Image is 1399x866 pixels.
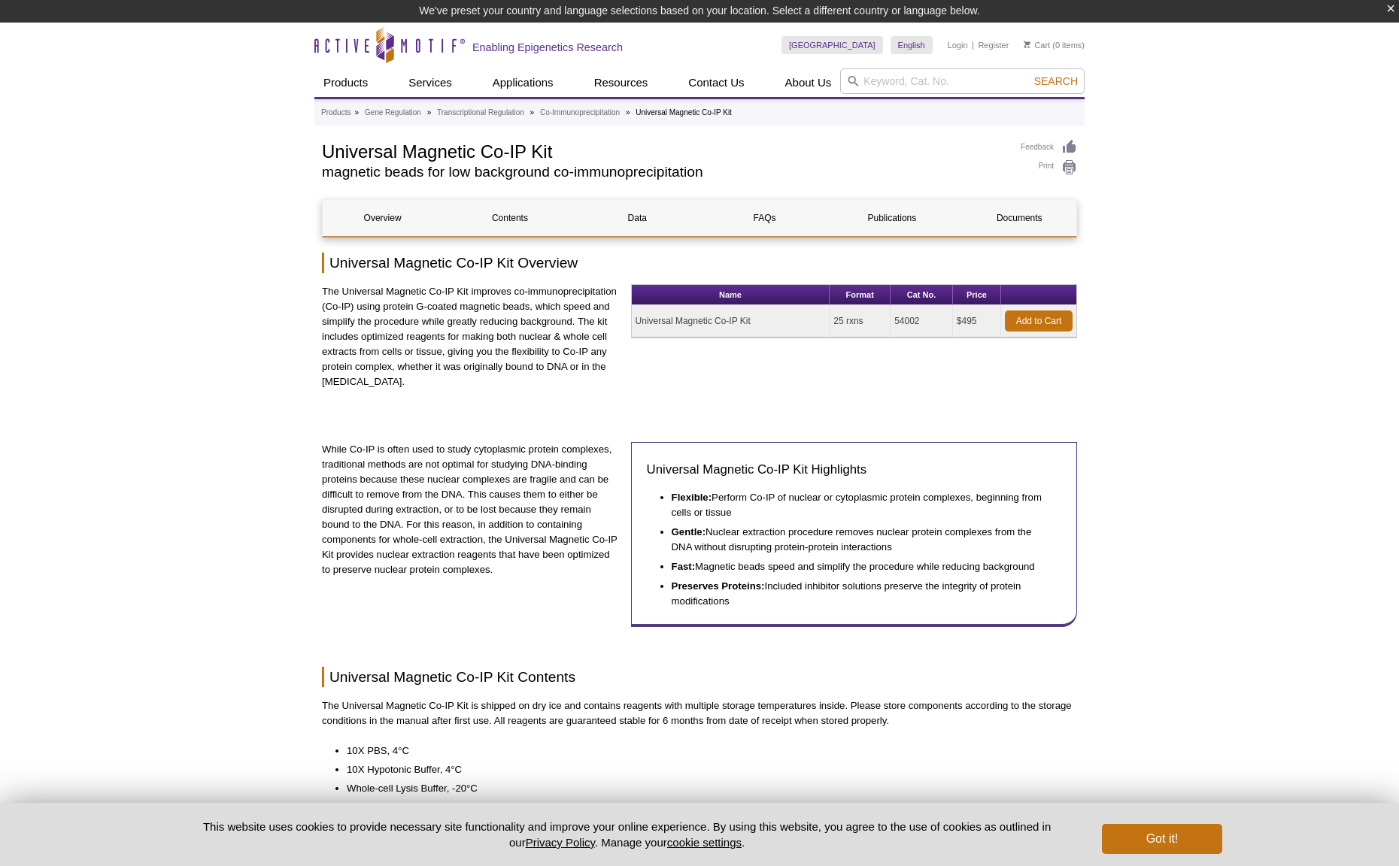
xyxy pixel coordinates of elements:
a: Resources [585,68,657,97]
li: 10X PBS, 4°C [347,743,1062,759]
td: 25 rxns [830,305,891,338]
a: [GEOGRAPHIC_DATA] [781,36,883,54]
h2: Enabling Epigenetics Research [472,41,623,54]
button: cookie settings [667,836,742,849]
img: Your Cart [1024,41,1030,48]
a: Contact Us [679,68,753,97]
a: Gene Regulation [365,106,421,120]
strong: Gentle: [672,526,706,537]
p: While Co-IP is often used to study cytoplasmic protein complexes, traditional methods are not opt... [322,442,620,577]
a: Privacy Policy [526,836,595,849]
li: Nuclear extraction procedure removes nuclear protein complexes from the DNA without disrupting pr... [672,520,1047,555]
li: Whole-cell Lysis Buffer, -20°C [347,781,1062,796]
a: Add to Cart [1005,310,1073,332]
a: Applications [484,68,563,97]
li: » [626,108,630,117]
a: Publications [832,200,951,236]
button: Search [1030,74,1082,88]
li: 10X Hypotonic Buffer, 4°C [347,762,1062,777]
li: » [530,108,535,117]
a: Overview [323,200,442,236]
a: Contents [450,200,569,236]
li: Included inhibitor solutions preserve the integrity of protein modifications [672,574,1047,609]
h2: Universal Magnetic Co-IP Kit Contents [322,667,1077,687]
li: Perform Co-IP of nuclear or cytoplasmic protein complexes, beginning from cells or tissue [672,490,1047,520]
li: | [972,36,974,54]
a: Services [399,68,461,97]
td: 54002 [891,305,953,338]
p: This website uses cookies to provide necessary site functionality and improve your online experie... [177,819,1077,850]
a: Print [1021,159,1077,176]
strong: Fast: [672,561,696,572]
a: Transcriptional Regulation [437,106,524,120]
input: Keyword, Cat. No. [840,68,1085,94]
li: Universal Magnetic Co-IP Kit [636,108,732,117]
strong: Flexible: [672,492,712,503]
button: Got it! [1102,824,1222,854]
a: Products [321,106,351,120]
a: FAQs [705,200,824,236]
li: Magnetic beads speed and simplify the procedure while reducing background [672,555,1047,574]
td: Universal Magnetic Co-IP Kit [632,305,830,338]
a: English [891,36,933,54]
th: Cat No. [891,285,953,305]
h3: Universal Magnetic Co-IP Kit Highlights [647,461,1061,479]
p: The Universal Magnetic Co-IP Kit improves co-immunoprecipitation (Co-IP) using protein G-coated m... [322,284,620,389]
h2: magnetic beads for low background co-immunoprecipitation [322,165,1006,179]
a: Products [314,68,377,97]
th: Name [632,285,830,305]
th: Format [830,285,891,305]
a: Data [578,200,697,236]
a: Feedback [1021,139,1077,156]
a: Documents [960,200,1079,236]
a: Login [948,40,968,50]
span: Search [1034,75,1078,87]
li: » [354,108,359,117]
a: Register [978,40,1009,50]
strong: Preserves Proteins: [672,580,765,592]
td: $495 [953,305,1001,338]
li: Co-IP/Wash Buffer, 4°C [347,800,1062,815]
th: Price [953,285,1001,305]
a: About Us [776,68,841,97]
a: Cart [1024,40,1050,50]
li: » [427,108,432,117]
p: The Universal Magnetic Co-IP Kit is shipped on dry ice and contains reagents with multiple storag... [322,698,1077,728]
a: Co-Immunoprecipitation [540,106,620,120]
h2: Universal Magnetic Co-IP Kit Overview [322,253,1077,273]
li: (0 items) [1024,36,1085,54]
h1: Universal Magnetic Co-IP Kit [322,139,1006,162]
